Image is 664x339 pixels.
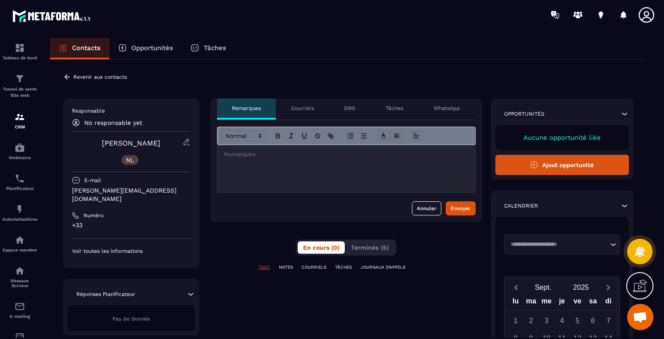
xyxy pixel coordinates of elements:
img: email [14,301,25,312]
p: No responsable yet [84,119,142,126]
p: Réseaux Sociaux [2,278,37,288]
button: Next month [600,281,616,293]
p: Revenir aux contacts [73,74,127,80]
img: automations [14,235,25,245]
div: me [539,295,554,310]
p: TOUT [259,264,270,270]
p: Tâches [204,44,226,52]
img: formation [14,112,25,122]
img: scheduler [14,173,25,184]
p: Planificateur [2,186,37,191]
div: 2 [523,313,539,328]
a: schedulerschedulerPlanificateur [2,167,37,197]
a: formationformationTunnel de vente Site web [2,67,37,105]
p: E-mail [84,177,101,184]
p: Numéro [83,212,104,219]
p: Courriels [291,105,314,112]
a: emailemailE-mailing [2,295,37,325]
a: social-networksocial-networkRéseaux Sociaux [2,259,37,295]
img: automations [14,142,25,153]
div: 3 [539,313,554,328]
img: social-network [14,266,25,276]
img: formation [14,43,25,53]
p: CRM [2,124,37,129]
img: automations [14,204,25,215]
div: je [554,295,570,310]
img: logo [12,8,91,24]
div: 6 [585,313,601,328]
span: Terminés (6) [351,244,389,251]
p: NOTES [279,264,293,270]
p: Calendrier [504,202,538,209]
div: Search for option [504,234,621,255]
div: 7 [601,313,616,328]
p: NL [126,157,134,163]
button: En cours (0) [298,241,345,254]
div: 1 [508,313,523,328]
button: Annuler [412,201,441,215]
div: sa [585,295,601,310]
a: Tâches [182,38,235,59]
div: ma [523,295,539,310]
p: Tunnel de vente Site web [2,86,37,98]
button: Envoyer [446,201,476,215]
p: Tableau de bord [2,55,37,60]
a: Contacts [50,38,109,59]
p: Tâches [386,105,403,112]
div: Envoyer [451,204,471,213]
p: Aucune opportunité liée [504,134,621,142]
div: 4 [554,313,570,328]
a: automationsautomationsEspace membre [2,228,37,259]
a: formationformationTableau de bord [2,36,37,67]
img: formation [14,73,25,84]
input: Search for option [508,240,608,249]
button: Terminés (6) [346,241,394,254]
p: [PERSON_NAME][EMAIL_ADDRESS][DOMAIN_NAME] [72,186,191,203]
div: ve [570,295,585,310]
p: Remarques [232,105,261,112]
p: WhatsApp [433,105,460,112]
button: Ajout opportunité [495,155,629,175]
p: Contacts [72,44,101,52]
p: TÂCHES [335,264,352,270]
a: automationsautomationsWebinaire [2,136,37,167]
p: Opportunités [504,110,545,117]
a: formationformationCRM [2,105,37,136]
button: Open years overlay [562,280,600,295]
p: +33 [72,221,191,230]
p: Automatisations [2,217,37,222]
a: [PERSON_NAME] [102,139,160,147]
div: 5 [570,313,585,328]
p: Voir toutes les informations [72,248,191,255]
p: Webinaire [2,155,37,160]
a: Opportunités [109,38,182,59]
p: JOURNAUX D'APPELS [361,264,405,270]
span: Pas de donnée [112,316,150,322]
button: Open months overlay [524,280,562,295]
button: Previous month [508,281,524,293]
p: Responsable [72,107,191,114]
div: lu [508,295,523,310]
p: Opportunités [131,44,173,52]
div: di [601,295,616,310]
p: Réponses Planificateur [76,291,135,298]
p: Espace membre [2,248,37,252]
a: automationsautomationsAutomatisations [2,197,37,228]
p: COURRIELS [302,264,326,270]
p: SMS [344,105,355,112]
p: E-mailing [2,314,37,319]
div: Ouvrir le chat [627,304,653,330]
span: En cours (0) [303,244,339,251]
